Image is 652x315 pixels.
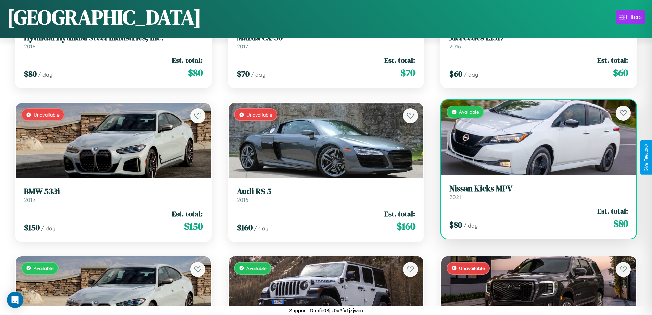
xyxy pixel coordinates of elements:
[463,222,478,229] span: / day
[24,33,203,50] a: Hyundai Hyundai Steel Industries, Inc.2018
[184,219,203,233] span: $ 150
[237,186,416,203] a: Audi RS 52016
[449,33,628,43] h3: Mercedes L1317
[237,33,416,43] h3: Mazda CX-50
[616,10,645,24] button: Filters
[397,219,415,233] span: $ 160
[237,222,253,233] span: $ 160
[384,55,415,65] span: Est. total:
[644,144,649,171] div: Give Feedback
[459,265,485,271] span: Unavailable
[449,184,628,194] h3: Nissan Kicks MPV
[172,55,203,65] span: Est. total:
[464,71,478,78] span: / day
[24,68,37,80] span: $ 80
[24,33,203,43] h3: Hyundai Hyundai Steel Industries, Inc.
[24,43,36,50] span: 2018
[237,186,416,196] h3: Audi RS 5
[38,71,52,78] span: / day
[34,112,60,118] span: Unavailable
[449,219,462,230] span: $ 80
[24,222,40,233] span: $ 150
[246,265,267,271] span: Available
[34,265,54,271] span: Available
[237,196,248,203] span: 2016
[384,209,415,219] span: Est. total:
[237,43,248,50] span: 2017
[289,306,363,315] p: Support ID: mfb08jiz0v3fx1jzjwcn
[400,66,415,80] span: $ 70
[459,109,479,115] span: Available
[597,55,628,65] span: Est. total:
[172,209,203,219] span: Est. total:
[7,292,23,308] div: Open Intercom Messenger
[449,194,461,201] span: 2021
[449,184,628,201] a: Nissan Kicks MPV2021
[613,66,628,80] span: $ 60
[449,43,461,50] span: 2016
[24,186,203,196] h3: BMW 533i
[254,225,268,232] span: / day
[626,14,642,21] div: Filters
[7,3,201,31] h1: [GEOGRAPHIC_DATA]
[24,196,35,203] span: 2017
[41,225,55,232] span: / day
[597,206,628,216] span: Est. total:
[449,33,628,50] a: Mercedes L13172016
[237,33,416,50] a: Mazda CX-502017
[237,68,250,80] span: $ 70
[246,112,272,118] span: Unavailable
[24,186,203,203] a: BMW 533i2017
[449,68,462,80] span: $ 60
[188,66,203,80] span: $ 80
[251,71,265,78] span: / day
[613,217,628,230] span: $ 80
